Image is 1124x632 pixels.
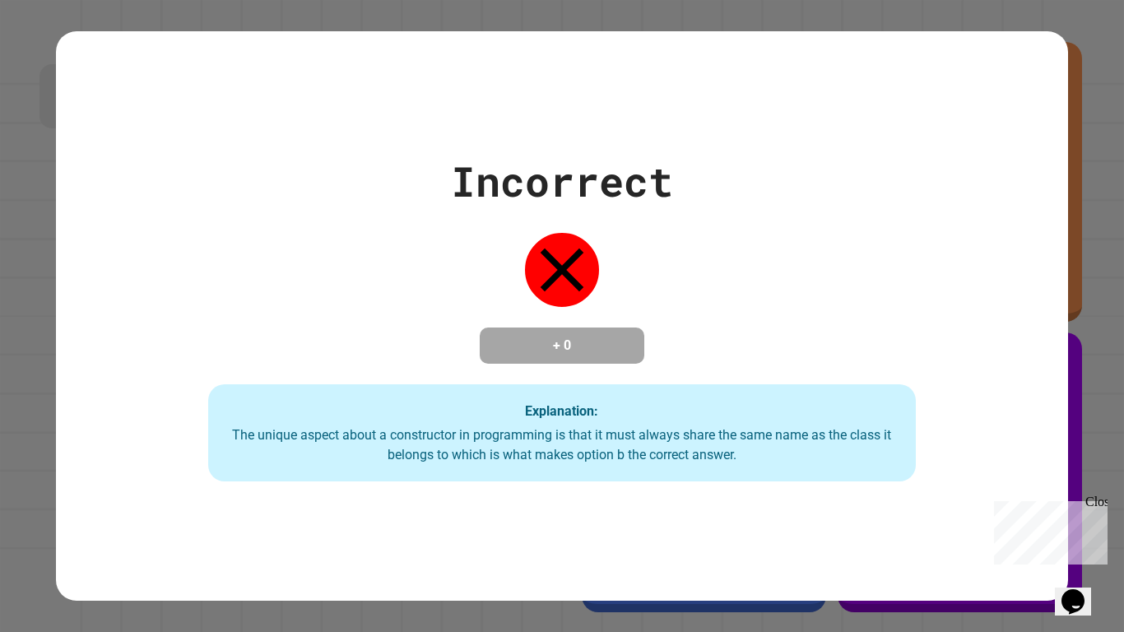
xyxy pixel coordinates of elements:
iframe: chat widget [1055,566,1108,616]
h4: + 0 [496,336,628,355]
iframe: chat widget [987,495,1108,565]
strong: Explanation: [525,403,598,419]
div: Chat with us now!Close [7,7,114,105]
div: The unique aspect about a constructor in programming is that it must always share the same name a... [225,425,900,465]
div: Incorrect [451,151,673,212]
